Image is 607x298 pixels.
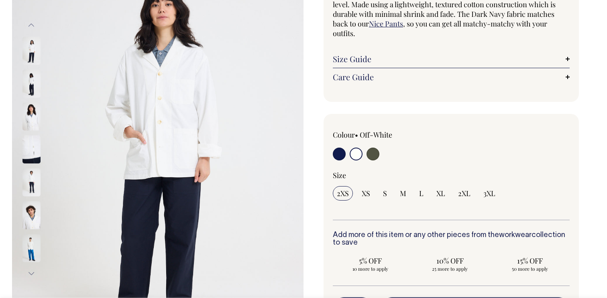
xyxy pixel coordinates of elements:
[417,256,484,266] span: 10% OFF
[333,231,570,247] h6: Add more of this item or any other pieces from the collection to save
[492,253,567,274] input: 15% OFF 50 more to apply
[337,189,349,198] span: 2XS
[413,253,488,274] input: 10% OFF 25 more to apply
[483,189,495,198] span: 3XL
[432,186,449,201] input: XL
[400,189,406,198] span: M
[333,130,428,140] div: Colour
[22,102,41,130] img: off-white
[333,19,547,38] span: , so you can get all matchy-matchy with your outfits.
[333,54,570,64] a: Size Guide
[333,72,570,82] a: Care Guide
[454,186,475,201] input: 2XL
[337,256,404,266] span: 5% OFF
[499,232,532,239] a: workwear
[22,135,41,163] img: off-white
[436,189,445,198] span: XL
[337,266,404,272] span: 10 more to apply
[333,170,570,180] div: Size
[396,186,410,201] input: M
[22,234,41,262] img: off-white
[458,189,471,198] span: 2XL
[496,266,563,272] span: 50 more to apply
[25,16,37,34] button: Previous
[355,130,358,140] span: •
[379,186,391,201] input: S
[479,186,499,201] input: 3XL
[22,168,41,196] img: off-white
[25,264,37,282] button: Next
[358,186,374,201] input: XS
[417,266,484,272] span: 25 more to apply
[419,189,424,198] span: L
[22,69,41,97] img: off-white
[22,201,41,229] img: off-white
[369,19,403,28] a: Nice Pants
[496,256,563,266] span: 15% OFF
[362,189,370,198] span: XS
[333,186,353,201] input: 2XS
[383,189,387,198] span: S
[360,130,392,140] label: Off-White
[22,36,41,65] img: off-white
[415,186,428,201] input: L
[333,253,408,274] input: 5% OFF 10 more to apply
